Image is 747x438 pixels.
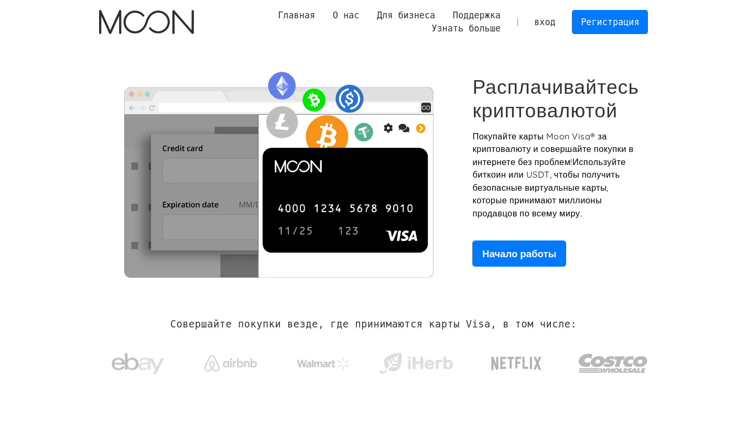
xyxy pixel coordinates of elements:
img: Costco [578,344,648,383]
img: Netflix [490,351,543,377]
ya-tr-span: Главная [278,10,315,20]
a: Главная [99,10,194,34]
a: вход [525,10,564,34]
ya-tr-span: Расплачивайтесь криптовалютой [472,74,639,122]
a: Регистрация [572,10,648,34]
div: О нас [324,9,368,22]
img: Moon Cards позволяют тратить криптовалюту везде, где принимают карты Visa. [99,64,458,277]
ya-tr-span: Покупайте карты Moon Visa® за криптовалюту и совершайте покупки в интернете без проблем! [472,131,633,167]
div: Для бизнеса [368,9,444,22]
a: iHerb [377,340,455,382]
ya-tr-span: Используйте биткоин или USDT, чтобы получить безопасные виртуальные карты, которые принимают милл... [472,157,626,218]
a: ebay [99,337,177,386]
a: Costco [578,333,648,388]
img: Walmart [297,357,350,370]
ya-tr-span: О нас [333,10,360,20]
img: iHerb [377,350,455,377]
ya-tr-span: Совершайте покупки везде, где принимаются карты Visa, в том числе: [170,319,577,330]
ya-tr-span: Узнать больше [431,23,501,34]
a: Начало работы [472,240,566,267]
a: Airbnb [191,345,269,377]
div: Поддержка [444,9,510,22]
img: Airbnb [204,355,257,371]
ya-tr-span: Для бизнеса [377,10,435,20]
a: Главная [269,9,323,22]
ya-tr-span: Поддержка [453,10,501,20]
a: Netflix [470,340,564,382]
ya-tr-span: Регистрация [581,17,639,27]
img: Логотип Луны [99,10,194,34]
ya-tr-span: вход [534,17,556,27]
div: Узнать больше [423,22,510,35]
img: ebay [112,347,164,380]
a: Walmart [284,347,362,375]
ya-tr-span: Начало работы [482,247,556,260]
